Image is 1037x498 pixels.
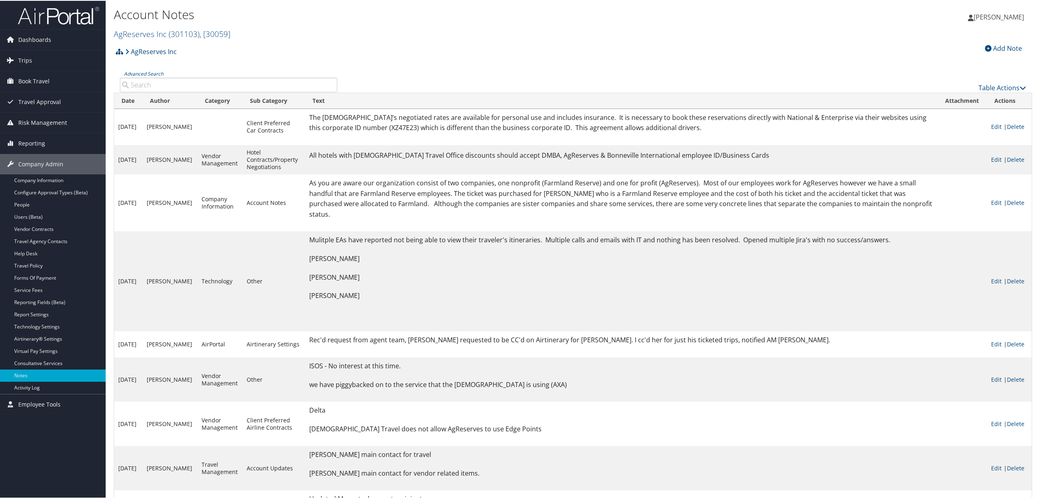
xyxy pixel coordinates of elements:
[114,92,143,108] th: Date: activate to sort column ascending
[197,92,243,108] th: Category: activate to sort column ascending
[243,108,305,144] td: Client Preferred Car Contracts
[1007,276,1024,284] a: Delete
[987,92,1032,108] th: Actions
[143,331,197,357] td: [PERSON_NAME]
[309,360,934,371] p: ISOS - No interest at this time.
[18,50,32,70] span: Trips
[309,112,934,133] p: The [DEMOGRAPHIC_DATA]’s negotiated rates are available for personal use and includes insurance. ...
[1007,419,1024,427] a: Delete
[243,331,305,357] td: Airtinerary Settings
[114,28,230,39] a: AgReserves Inc
[309,404,934,415] p: Delta
[197,174,243,231] td: Company Information
[309,150,934,160] p: All hotels with [DEMOGRAPHIC_DATA] Travel Office discounts should accept DMBA, AgReserves & Bonne...
[978,83,1026,91] a: Table Actions
[143,92,197,108] th: Author
[309,334,934,345] p: Rec'd request from agent team, [PERSON_NAME] requested to be CC'd on Airtinerary for [PERSON_NAME...
[991,198,1002,206] a: Edit
[987,174,1032,231] td: |
[309,253,934,263] p: [PERSON_NAME]
[18,112,67,132] span: Risk Management
[243,357,305,401] td: Other
[305,92,938,108] th: Text: activate to sort column ascending
[309,272,934,282] p: [PERSON_NAME]
[991,463,1002,471] a: Edit
[1007,375,1024,383] a: Delete
[200,28,230,39] span: , [ 30059 ]
[309,379,934,389] p: we have piggybacked on to the service that the [DEMOGRAPHIC_DATA] is using (AXA)
[120,77,337,91] input: Advanced Search
[309,468,934,478] p: [PERSON_NAME] main contact for vendor related items.
[974,12,1024,21] span: [PERSON_NAME]
[1007,122,1024,130] a: Delete
[309,234,934,245] p: Mulitple EAs have reported not being able to view their traveler's itineraries. Multiple calls an...
[143,174,197,231] td: [PERSON_NAME]
[309,449,934,459] p: [PERSON_NAME] main contact for travel
[987,144,1032,174] td: |
[987,108,1032,144] td: |
[18,5,99,24] img: airportal-logo.png
[143,231,197,331] td: [PERSON_NAME]
[309,423,934,434] p: [DEMOGRAPHIC_DATA] Travel does not allow AgReserves to use Edge Points
[114,108,143,144] td: [DATE]
[114,357,143,401] td: [DATE]
[143,401,197,445] td: [PERSON_NAME]
[197,331,243,357] td: AirPortal
[243,445,305,489] td: Account Updates
[197,357,243,401] td: Vendor Management
[991,155,1002,163] a: Edit
[197,401,243,445] td: Vendor Management
[18,29,51,49] span: Dashboards
[197,144,243,174] td: Vendor Management
[938,92,987,108] th: Attachment: activate to sort column ascending
[968,4,1032,28] a: [PERSON_NAME]
[987,445,1032,489] td: |
[143,357,197,401] td: [PERSON_NAME]
[243,174,305,231] td: Account Notes
[991,375,1002,383] a: Edit
[114,401,143,445] td: [DATE]
[309,290,934,300] p: [PERSON_NAME]
[243,92,305,108] th: Sub Category: activate to sort column ascending
[1007,198,1024,206] a: Delete
[114,174,143,231] td: [DATE]
[114,331,143,357] td: [DATE]
[243,401,305,445] td: Client Preferred Airline Contracts
[114,445,143,489] td: [DATE]
[169,28,200,39] span: ( 301103 )
[243,144,305,174] td: Hotel Contracts/Property Negotiations
[18,70,50,91] span: Book Travel
[991,419,1002,427] a: Edit
[243,231,305,331] td: Other
[987,231,1032,331] td: |
[987,401,1032,445] td: |
[987,357,1032,401] td: |
[143,108,197,144] td: [PERSON_NAME]
[18,133,45,153] span: Reporting
[18,394,61,414] span: Employee Tools
[1007,339,1024,347] a: Delete
[309,177,934,219] p: As you are aware our organization consist of two companies, one nonprofit (Farmland Reserve) and ...
[197,231,243,331] td: Technology
[124,70,163,76] a: Advanced Search
[114,231,143,331] td: [DATE]
[981,43,1026,52] div: Add Note
[125,43,177,59] a: AgReserves Inc
[143,445,197,489] td: [PERSON_NAME]
[114,144,143,174] td: [DATE]
[18,91,61,111] span: Travel Approval
[991,339,1002,347] a: Edit
[987,331,1032,357] td: |
[197,445,243,489] td: Travel Management
[1007,463,1024,471] a: Delete
[991,122,1002,130] a: Edit
[1007,155,1024,163] a: Delete
[18,153,63,174] span: Company Admin
[991,276,1002,284] a: Edit
[114,5,726,22] h1: Account Notes
[143,144,197,174] td: [PERSON_NAME]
